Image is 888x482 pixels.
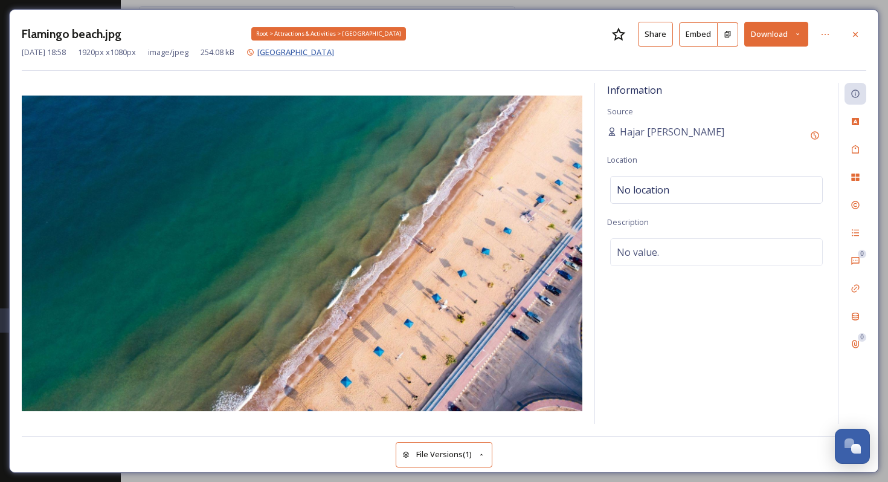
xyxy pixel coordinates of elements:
[607,106,633,117] span: Source
[78,47,136,58] span: 1920 px x 1080 px
[607,217,649,227] span: Description
[617,245,659,259] span: No value.
[617,183,669,197] span: No location
[607,154,637,165] span: Location
[835,429,870,464] button: Open Chat
[638,22,673,47] button: Share
[201,47,234,58] span: 254.08 kB
[251,27,406,41] div: Root > Attractions & Activities > [GEOGRAPHIC_DATA]
[396,442,492,467] button: File Versions(1)
[858,333,866,342] div: 0
[22,96,582,411] img: 7EE8E781-C522-473C-8DEFAA9786900B7A.jpg
[148,47,188,58] span: image/jpeg
[22,47,66,58] span: [DATE] 18:58
[620,125,724,139] span: Hajar [PERSON_NAME]
[257,47,334,57] span: [GEOGRAPHIC_DATA]
[22,25,121,43] h3: Flamingo beach.jpg
[679,22,718,47] button: Embed
[607,83,662,97] span: Information
[744,22,808,47] button: Download
[858,250,866,258] div: 0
